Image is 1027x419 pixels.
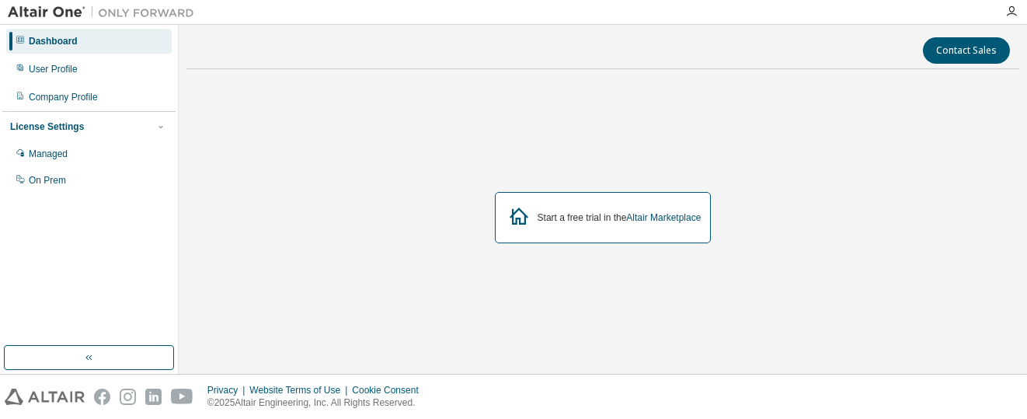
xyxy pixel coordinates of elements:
[8,5,202,20] img: Altair One
[626,212,701,223] a: Altair Marketplace
[249,384,352,396] div: Website Terms of Use
[10,120,84,133] div: License Settings
[29,148,68,160] div: Managed
[29,35,78,47] div: Dashboard
[29,91,98,103] div: Company Profile
[145,389,162,405] img: linkedin.svg
[352,384,427,396] div: Cookie Consent
[29,63,78,75] div: User Profile
[923,37,1010,64] button: Contact Sales
[207,384,249,396] div: Privacy
[5,389,85,405] img: altair_logo.svg
[29,174,66,187] div: On Prem
[94,389,110,405] img: facebook.svg
[120,389,136,405] img: instagram.svg
[538,211,701,224] div: Start a free trial in the
[207,396,428,410] p: © 2025 Altair Engineering, Inc. All Rights Reserved.
[171,389,193,405] img: youtube.svg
